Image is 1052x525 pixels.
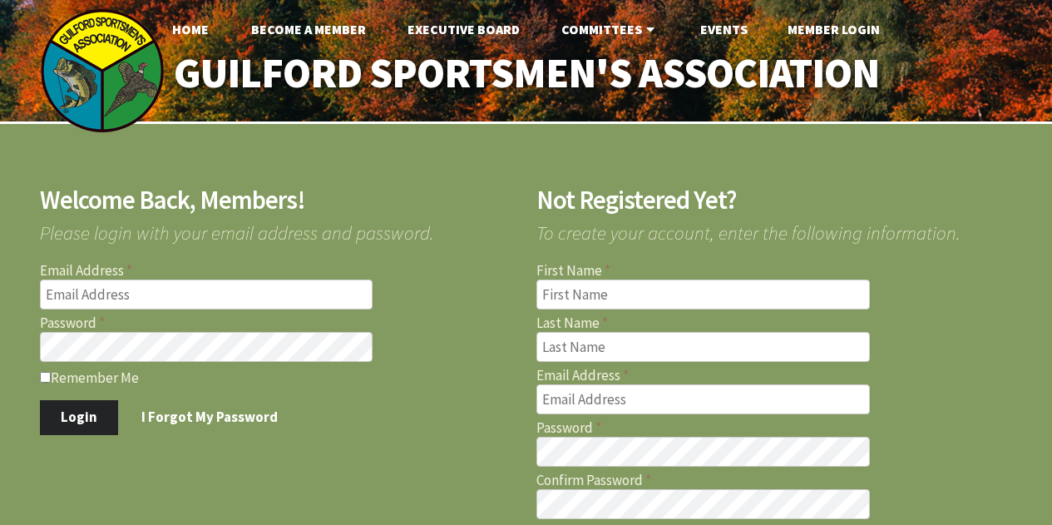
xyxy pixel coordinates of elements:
a: I Forgot My Password [121,400,299,435]
label: Email Address [40,264,516,278]
label: Password [536,421,1013,435]
a: Home [159,12,222,46]
a: Become A Member [238,12,379,46]
label: Confirm Password [536,473,1013,488]
input: Email Address [40,280,373,310]
label: Password [40,316,516,330]
a: Member Login [774,12,893,46]
h2: Welcome Back, Members! [40,187,516,213]
img: logo_sm.png [40,8,165,133]
label: First Name [536,264,1013,278]
label: Email Address [536,369,1013,383]
a: Committees [548,12,672,46]
button: Login [40,400,119,435]
input: Email Address [536,384,870,414]
label: Last Name [536,316,1013,330]
a: Events [687,12,761,46]
input: Remember Me [40,372,51,383]
a: Executive Board [394,12,533,46]
span: To create your account, enter the following information. [536,213,1013,242]
label: Remember Me [40,369,516,385]
a: Guilford Sportsmen's Association [138,38,914,109]
input: Last Name [536,332,870,362]
input: First Name [536,280,870,310]
h2: Not Registered Yet? [536,187,1013,213]
span: Please login with your email address and password. [40,213,516,242]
